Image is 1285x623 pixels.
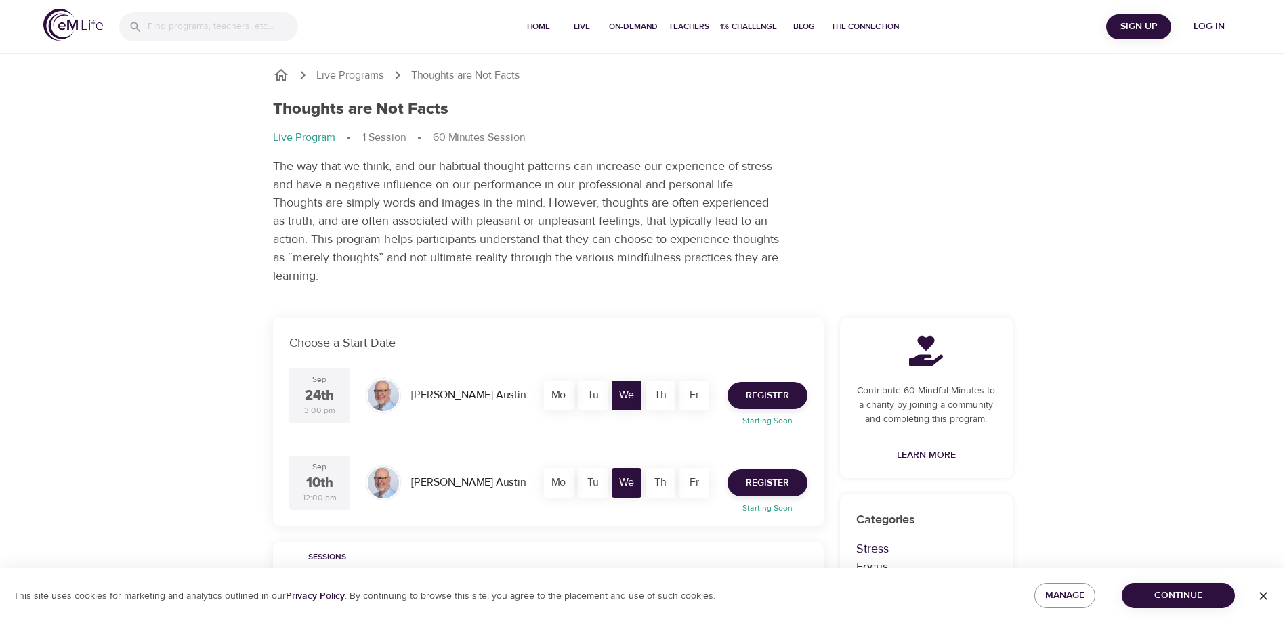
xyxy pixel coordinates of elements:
div: Th [646,381,675,410]
nav: breadcrumb [273,67,1013,83]
p: Contribute 60 Mindful Minutes to a charity by joining a community and completing this program. [856,384,996,427]
nav: breadcrumb [273,130,1013,146]
p: The way that we think, and our habitual thought patterns can increase our experience of stress an... [273,157,781,285]
div: [PERSON_NAME] Austin [406,469,531,496]
button: Manage [1034,583,1095,608]
span: Teachers [669,20,709,34]
button: Sign Up [1106,14,1171,39]
div: 12:00 pm [303,492,337,504]
span: Sessions [281,551,373,565]
p: Focus [856,558,996,576]
div: 3:00 pm [304,405,335,416]
div: Sep [312,374,326,385]
span: Live [566,20,598,34]
p: Choose a Start Date [289,334,807,352]
span: 1% Challenge [720,20,777,34]
p: Starting Soon [719,414,816,427]
span: Learn More [897,447,956,464]
div: 10th [306,473,333,493]
a: Privacy Policy [286,590,345,602]
span: Continue [1133,587,1224,604]
span: The Connection [831,20,899,34]
p: Categories [856,511,996,529]
div: Fr [679,468,709,498]
span: Blog [788,20,820,34]
p: Starting Soon [719,502,816,514]
div: Tu [578,468,608,498]
h1: Thoughts are Not Facts [273,100,448,119]
button: Continue [1122,583,1235,608]
input: Find programs, teachers, etc... [148,12,298,41]
img: logo [43,9,103,41]
p: Live Program [273,130,335,146]
span: Sign Up [1112,18,1166,35]
div: Sep [312,461,326,473]
div: [PERSON_NAME] Austin [406,382,531,408]
div: 24th [305,386,334,406]
span: Register [746,475,789,492]
div: Tu [578,381,608,410]
p: 60 Minutes Session [433,130,525,146]
div: Mo [544,381,574,410]
a: Live Programs [316,68,384,83]
div: We [612,381,641,410]
button: Register [728,469,807,496]
span: Home [522,20,555,34]
p: Stress [856,540,996,558]
div: Th [646,468,675,498]
span: Register [746,387,789,404]
div: We [612,468,641,498]
span: Log in [1182,18,1236,35]
p: Thoughts are Not Facts [411,68,520,83]
a: Learn More [891,443,961,468]
p: 1 Session [362,130,406,146]
span: On-Demand [609,20,658,34]
div: Mo [544,468,574,498]
button: Register [728,382,807,409]
span: Manage [1045,587,1084,604]
button: Log in [1177,14,1242,39]
div: Fr [679,381,709,410]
